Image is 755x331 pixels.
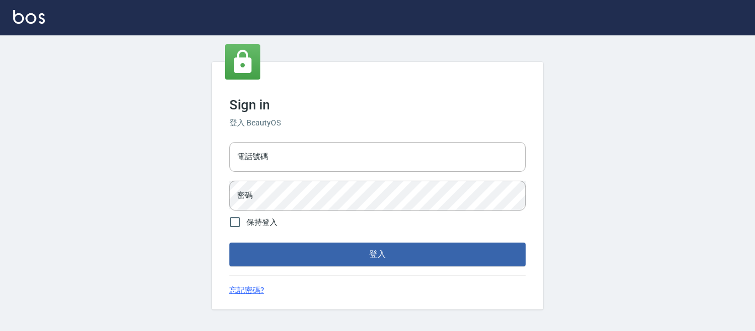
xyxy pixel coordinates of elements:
[229,97,526,113] h3: Sign in
[13,10,45,24] img: Logo
[247,217,277,228] span: 保持登入
[229,285,264,296] a: 忘記密碼?
[229,243,526,266] button: 登入
[229,117,526,129] h6: 登入 BeautyOS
